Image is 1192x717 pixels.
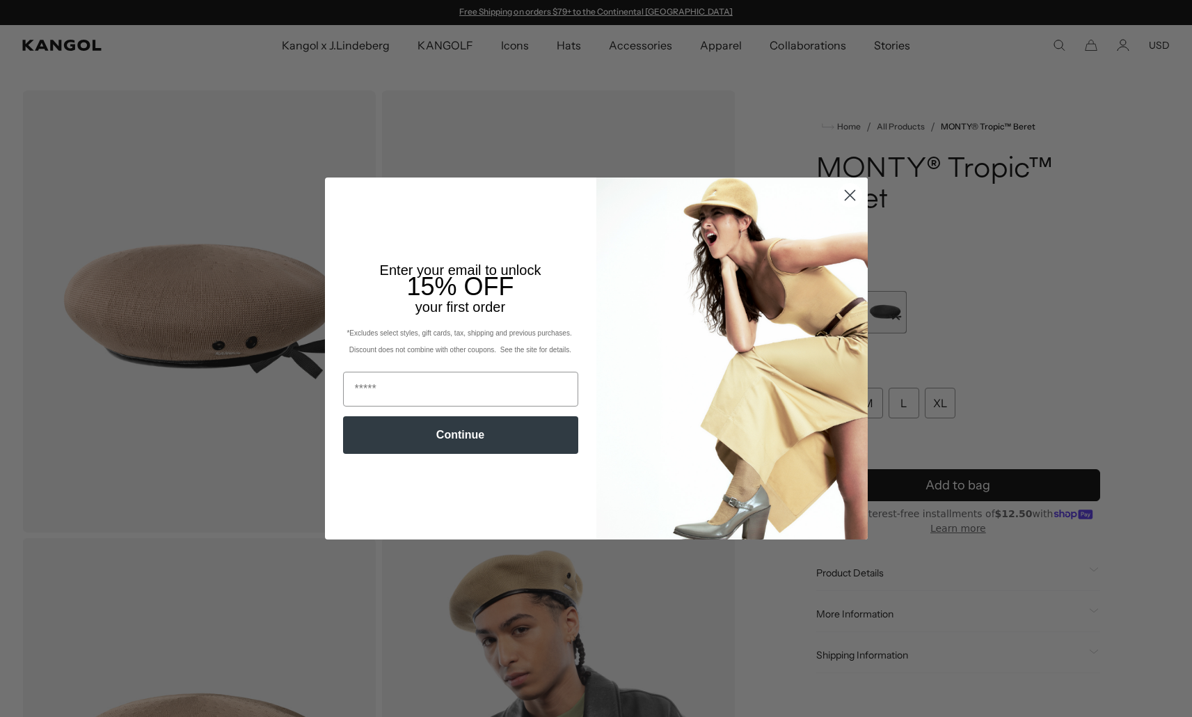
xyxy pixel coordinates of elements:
span: *Excludes select styles, gift cards, tax, shipping and previous purchases. Discount does not comb... [347,329,573,354]
span: 15% OFF [406,272,514,301]
button: Close dialog [838,183,862,207]
span: Enter your email to unlock [380,262,541,278]
img: 93be19ad-e773-4382-80b9-c9d740c9197f.jpeg [596,178,868,539]
input: Email [343,372,578,407]
button: Continue [343,416,578,454]
span: your first order [415,299,505,315]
